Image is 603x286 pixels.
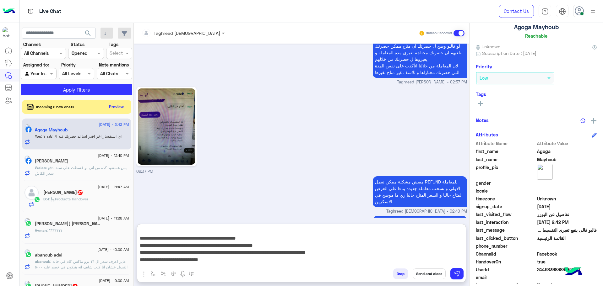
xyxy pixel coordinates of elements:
[537,211,597,218] span: تفاصيل عن اليوزر
[35,158,68,164] h5: Walaa Hassan
[539,5,551,18] a: tab
[78,190,83,195] span: 27
[39,7,61,16] p: Live Chat
[24,218,30,224] img: picture
[35,252,62,258] h5: abanoub adel
[476,164,536,178] span: profile_pic
[514,24,559,31] h5: Agoga Mayhoub
[80,28,96,41] button: search
[36,104,74,110] span: Incoming 2 new chats
[537,164,553,180] img: picture
[537,258,597,265] span: true
[537,148,597,155] span: Agoga
[476,243,536,249] span: phone_number
[537,227,597,233] span: فاليو قالى ينفع تغيرى التقسيط عادى
[537,180,597,186] span: null
[476,188,536,194] span: locale
[138,88,195,165] img: 530113966_1983489205745793_6326981120806156197_n.jpg
[99,122,129,127] span: [DATE] - 2:42 PM
[373,216,467,233] p: 11/8/2025, 2:42 PM
[35,165,46,170] span: Walaa
[43,190,83,195] h5: Maryam Osama
[41,134,122,139] span: اي استفسار اخر اقدر اساعد حضرتك فيه ا/ غادة ؟
[25,252,32,258] img: WhatsApp
[476,180,536,186] span: gender
[27,7,35,15] img: tab
[397,79,467,85] span: Taghreed [PERSON_NAME] - 02:37 PM
[476,219,536,225] span: last_interaction
[3,5,15,18] img: Logo
[559,8,566,15] img: tab
[537,274,597,281] span: null
[373,40,467,78] p: 11/8/2025, 2:37 PM
[537,219,597,225] span: 2025-08-11T11:42:14.7744843Z
[109,50,123,58] div: Select
[47,228,62,233] span: ؟؟؟؟؟؟؟
[148,268,158,279] button: select flow
[476,156,536,163] span: last_name
[537,188,597,194] span: null
[476,43,500,50] span: Unknown
[541,8,549,15] img: tab
[25,126,32,133] img: Facebook
[476,251,536,257] span: ChannelId
[476,148,536,155] span: first_name
[591,118,596,124] img: add
[161,271,166,276] img: Trigger scenario
[169,268,179,279] button: create order
[476,91,597,97] h6: Tags
[25,220,32,226] img: WhatsApp
[171,271,176,276] img: create order
[97,247,129,252] span: [DATE] - 10:00 AM
[140,270,148,278] img: send attachment
[35,228,47,233] span: Ayman
[35,221,101,226] h5: Ayman Adel( ايمن عادل )
[476,266,536,273] span: UserId
[35,127,68,133] h5: Agoga Mayhoub
[499,5,534,18] a: Contact Us
[476,203,536,210] span: signup_date
[537,195,597,202] span: Unknown
[136,169,153,174] span: 02:37 PM
[24,156,30,161] img: picture
[98,184,129,190] span: [DATE] - 11:47 AM
[476,211,536,218] span: last_visited_flow
[99,278,129,283] span: [DATE] - 9:00 AM
[476,117,489,123] h6: Notes
[537,251,597,257] span: 0
[71,41,84,48] label: Status
[109,41,118,48] label: Tags
[98,215,129,221] span: [DATE] - 11:28 AM
[476,258,536,265] span: HandoverOn
[99,61,129,68] label: Note mentions
[476,132,498,137] h6: Attributes
[150,271,155,276] img: select flow
[393,268,408,279] button: Drop
[476,227,536,233] span: last_message
[562,261,584,283] img: hulul-logo.png
[179,270,187,278] img: send voice note
[24,249,30,255] img: picture
[537,156,597,163] span: Mayhoub
[61,61,76,68] label: Priority
[476,64,492,69] h6: Priority
[476,274,536,281] span: email
[98,153,129,158] span: [DATE] - 12:10 PM
[413,268,446,279] button: Send and close
[84,29,92,37] span: search
[24,124,30,130] img: picture
[537,235,597,241] span: القائمة الرئيسية
[537,266,597,273] span: 24468398389458061
[35,259,50,264] span: abanoub
[3,27,14,39] img: 1403182699927242
[537,140,597,147] span: Attribute Value
[373,176,467,207] p: 11/8/2025, 2:40 PM
[482,50,536,56] span: Subscription Date : [DATE]
[454,271,460,277] img: send message
[35,259,128,275] span: عايز اعرف سعر ال ١٦ برو ماكس كام في حاله التبديل عشان انا كنت شايف انه هيكون في خصم عليه ٥٠٠٠ في ...
[525,33,547,39] h6: Reachable
[426,31,452,36] small: Human Handover
[106,102,127,111] button: Preview
[43,197,49,201] span: Bot
[189,272,194,277] img: make a call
